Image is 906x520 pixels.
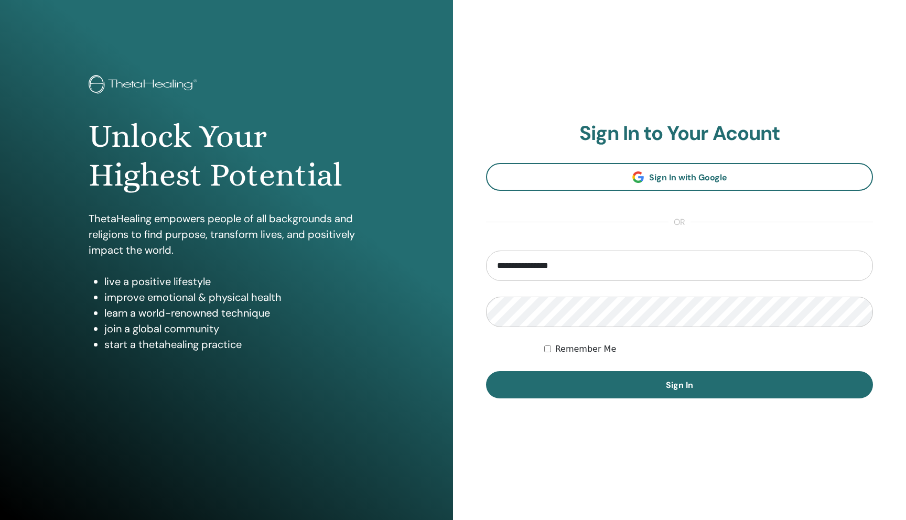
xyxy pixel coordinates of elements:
[104,337,364,352] li: start a thetahealing practice
[104,274,364,289] li: live a positive lifestyle
[104,321,364,337] li: join a global community
[555,343,617,355] label: Remember Me
[668,216,691,229] span: or
[89,117,364,195] h1: Unlock Your Highest Potential
[486,371,873,398] button: Sign In
[649,172,727,183] span: Sign In with Google
[544,343,873,355] div: Keep me authenticated indefinitely or until I manually logout
[486,163,873,191] a: Sign In with Google
[104,305,364,321] li: learn a world-renowned technique
[666,380,693,391] span: Sign In
[89,211,364,258] p: ThetaHealing empowers people of all backgrounds and religions to find purpose, transform lives, a...
[104,289,364,305] li: improve emotional & physical health
[486,122,873,146] h2: Sign In to Your Acount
